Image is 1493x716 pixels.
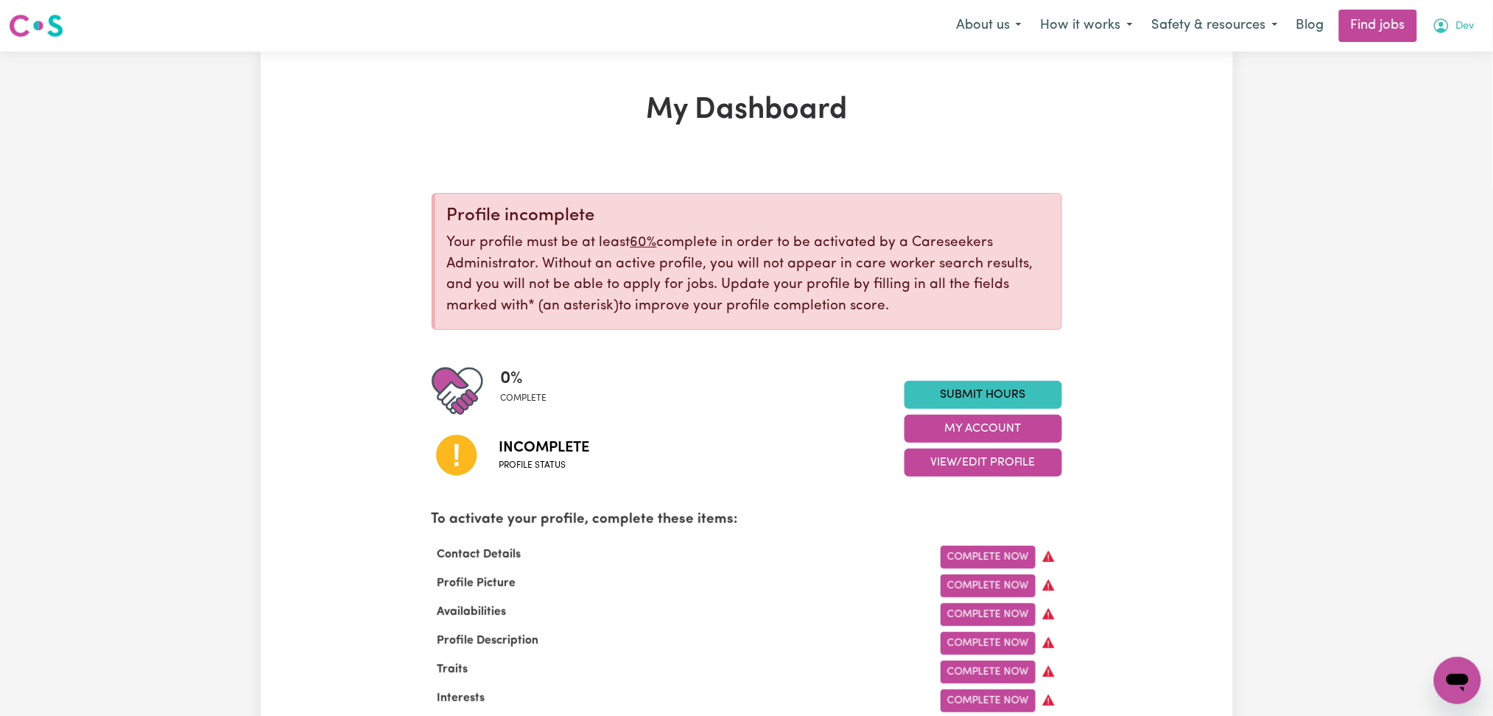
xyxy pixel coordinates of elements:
[432,93,1062,128] h1: My Dashboard
[941,661,1036,684] a: Complete Now
[946,10,1031,41] button: About us
[630,236,657,250] u: 60%
[9,9,63,43] a: Careseekers logo
[501,392,547,405] span: complete
[904,449,1062,477] button: View/Edit Profile
[432,578,522,589] span: Profile Picture
[432,549,527,561] span: Contact Details
[1339,10,1417,42] a: Find jobs
[941,546,1036,569] a: Complete Now
[1031,10,1142,41] button: How it works
[501,365,559,417] div: Profile completeness: 0%
[432,692,491,704] span: Interests
[447,206,1050,227] div: Profile incomplete
[499,437,590,459] span: Incomplete
[447,233,1050,317] p: Your profile must be at least complete in order to be activated by a Careseekers Administrator. W...
[9,13,63,39] img: Careseekers logo
[1434,657,1481,704] iframe: Button to launch messaging window
[432,664,474,675] span: Traits
[941,603,1036,626] a: Complete Now
[941,575,1036,597] a: Complete Now
[529,299,619,313] span: an asterisk
[904,381,1062,409] a: Submit Hours
[501,365,547,392] span: 0 %
[941,689,1036,712] a: Complete Now
[1142,10,1288,41] button: Safety & resources
[904,415,1062,443] button: My Account
[432,510,1062,531] p: To activate your profile, complete these items:
[432,606,513,618] span: Availabilities
[499,459,590,472] span: Profile status
[1423,10,1484,41] button: My Account
[941,632,1036,655] a: Complete Now
[1456,18,1475,35] span: Dev
[1288,10,1333,42] a: Blog
[432,635,545,647] span: Profile Description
